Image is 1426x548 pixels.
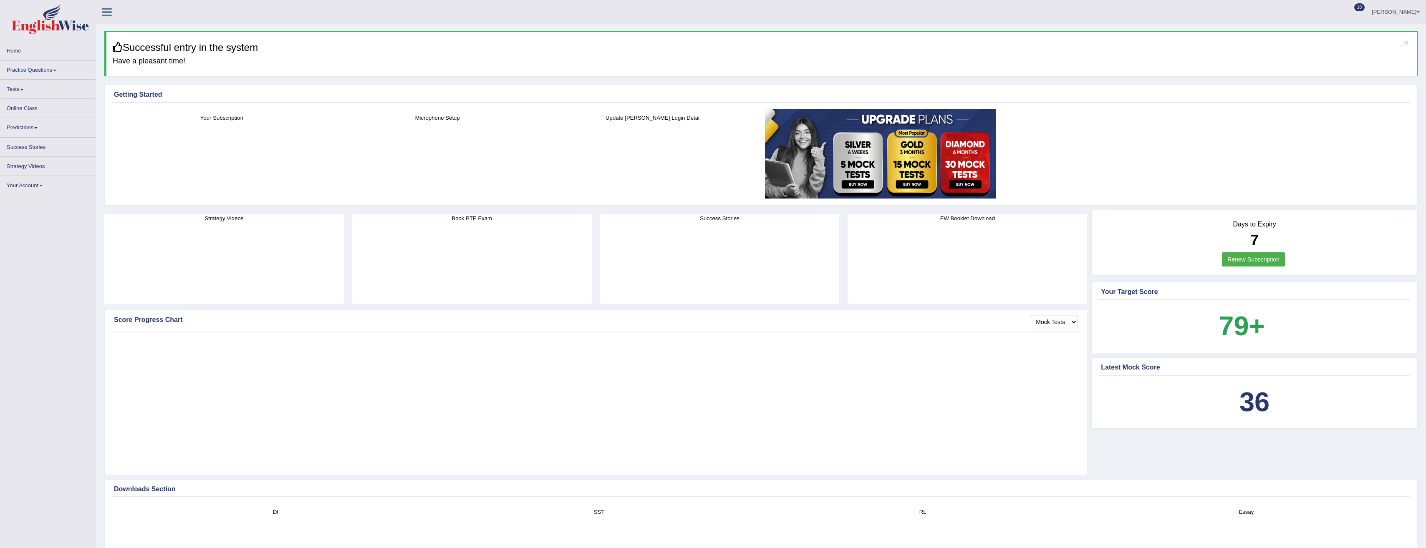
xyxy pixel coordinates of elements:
[1222,252,1285,266] a: Renew Subscription
[1219,311,1264,341] b: 79+
[0,99,96,115] a: Online Class
[0,138,96,154] a: Success Stories
[765,109,996,199] img: small5.jpg
[118,113,326,122] h4: Your Subscription
[0,176,96,192] a: Your Account
[550,113,757,122] h4: Update [PERSON_NAME] Login Detail
[1101,221,1408,228] h4: Days to Expiry
[114,315,1078,325] div: Score Progress Chart
[0,80,96,96] a: Tests
[1089,508,1404,516] h4: Essay
[600,214,840,223] h4: Success Stories
[1250,231,1258,248] b: 7
[114,90,1408,100] div: Getting Started
[0,157,96,173] a: Strategy Videos
[442,508,757,516] h4: SST
[765,508,1080,516] h4: RL
[1354,3,1365,11] span: 10
[848,214,1087,223] h4: EW Booklet Download
[104,214,344,223] h4: Strategy Videos
[0,118,96,134] a: Predictions
[1101,362,1408,372] div: Latest Mock Score
[118,508,433,516] h4: DI
[1404,38,1409,47] button: ×
[1101,287,1408,297] div: Your Target Score
[114,484,1408,494] div: Downloads Section
[0,41,96,58] a: Home
[334,113,541,122] h4: Microphone Setup
[0,60,96,77] a: Practice Questions
[113,42,1411,53] h3: Successful entry in the system
[113,57,1411,65] h4: Have a pleasant time!
[1239,387,1270,417] b: 36
[352,214,592,223] h4: Book PTE Exam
